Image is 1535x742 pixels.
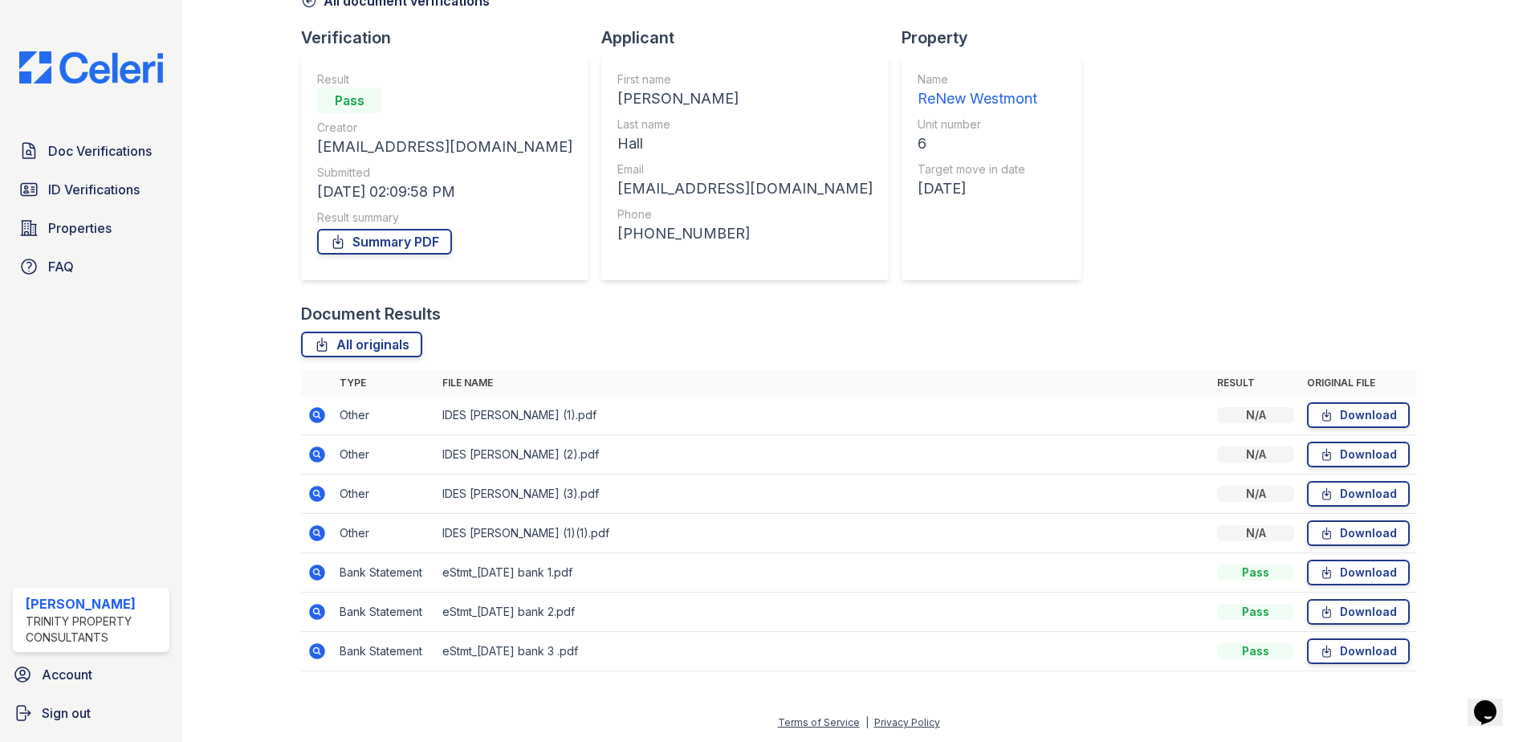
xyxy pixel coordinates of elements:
[333,593,436,632] td: Bank Statement
[436,553,1211,593] td: eStmt_[DATE] bank 1.pdf
[48,180,140,199] span: ID Verifications
[317,210,572,226] div: Result summary
[1217,486,1294,502] div: N/A
[436,396,1211,435] td: IDES [PERSON_NAME] (1).pdf
[301,303,441,325] div: Document Results
[333,514,436,553] td: Other
[918,88,1037,110] div: ReNew Westmont
[1217,446,1294,463] div: N/A
[13,135,169,167] a: Doc Verifications
[1307,638,1410,664] a: Download
[13,212,169,244] a: Properties
[617,132,873,155] div: Hall
[1217,525,1294,541] div: N/A
[436,514,1211,553] td: IDES [PERSON_NAME] (1)(1).pdf
[436,593,1211,632] td: eStmt_[DATE] bank 2.pdf
[617,116,873,132] div: Last name
[1307,560,1410,585] a: Download
[865,716,869,728] div: |
[902,26,1094,49] div: Property
[48,257,74,276] span: FAQ
[6,697,176,729] a: Sign out
[26,594,163,614] div: [PERSON_NAME]
[1307,442,1410,467] a: Download
[617,206,873,222] div: Phone
[1468,678,1519,726] iframe: chat widget
[317,71,572,88] div: Result
[617,177,873,200] div: [EMAIL_ADDRESS][DOMAIN_NAME]
[436,370,1211,396] th: File name
[42,665,92,684] span: Account
[13,173,169,206] a: ID Verifications
[1307,599,1410,625] a: Download
[317,136,572,158] div: [EMAIL_ADDRESS][DOMAIN_NAME]
[436,632,1211,671] td: eStmt_[DATE] bank 3 .pdf
[617,71,873,88] div: First name
[6,51,176,84] img: CE_Logo_Blue-a8612792a0a2168367f1c8372b55b34899dd931a85d93a1a3d3e32e68fde9ad4.png
[778,716,860,728] a: Terms of Service
[333,370,436,396] th: Type
[333,632,436,671] td: Bank Statement
[333,435,436,475] td: Other
[317,120,572,136] div: Creator
[333,396,436,435] td: Other
[918,177,1037,200] div: [DATE]
[317,165,572,181] div: Submitted
[317,181,572,203] div: [DATE] 02:09:58 PM
[48,218,112,238] span: Properties
[1301,370,1416,396] th: Original file
[601,26,902,49] div: Applicant
[301,332,422,357] a: All originals
[874,716,940,728] a: Privacy Policy
[1217,643,1294,659] div: Pass
[333,553,436,593] td: Bank Statement
[1217,407,1294,423] div: N/A
[617,222,873,245] div: [PHONE_NUMBER]
[918,161,1037,177] div: Target move in date
[48,141,152,161] span: Doc Verifications
[6,658,176,691] a: Account
[436,475,1211,514] td: IDES [PERSON_NAME] (3).pdf
[1307,481,1410,507] a: Download
[436,435,1211,475] td: IDES [PERSON_NAME] (2).pdf
[42,703,91,723] span: Sign out
[1217,604,1294,620] div: Pass
[13,251,169,283] a: FAQ
[918,71,1037,88] div: Name
[1211,370,1301,396] th: Result
[918,132,1037,155] div: 6
[918,71,1037,110] a: Name ReNew Westmont
[617,88,873,110] div: [PERSON_NAME]
[301,26,601,49] div: Verification
[333,475,436,514] td: Other
[1307,520,1410,546] a: Download
[1307,402,1410,428] a: Download
[317,229,452,255] a: Summary PDF
[26,614,163,646] div: Trinity Property Consultants
[617,161,873,177] div: Email
[1217,565,1294,581] div: Pass
[918,116,1037,132] div: Unit number
[317,88,381,113] div: Pass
